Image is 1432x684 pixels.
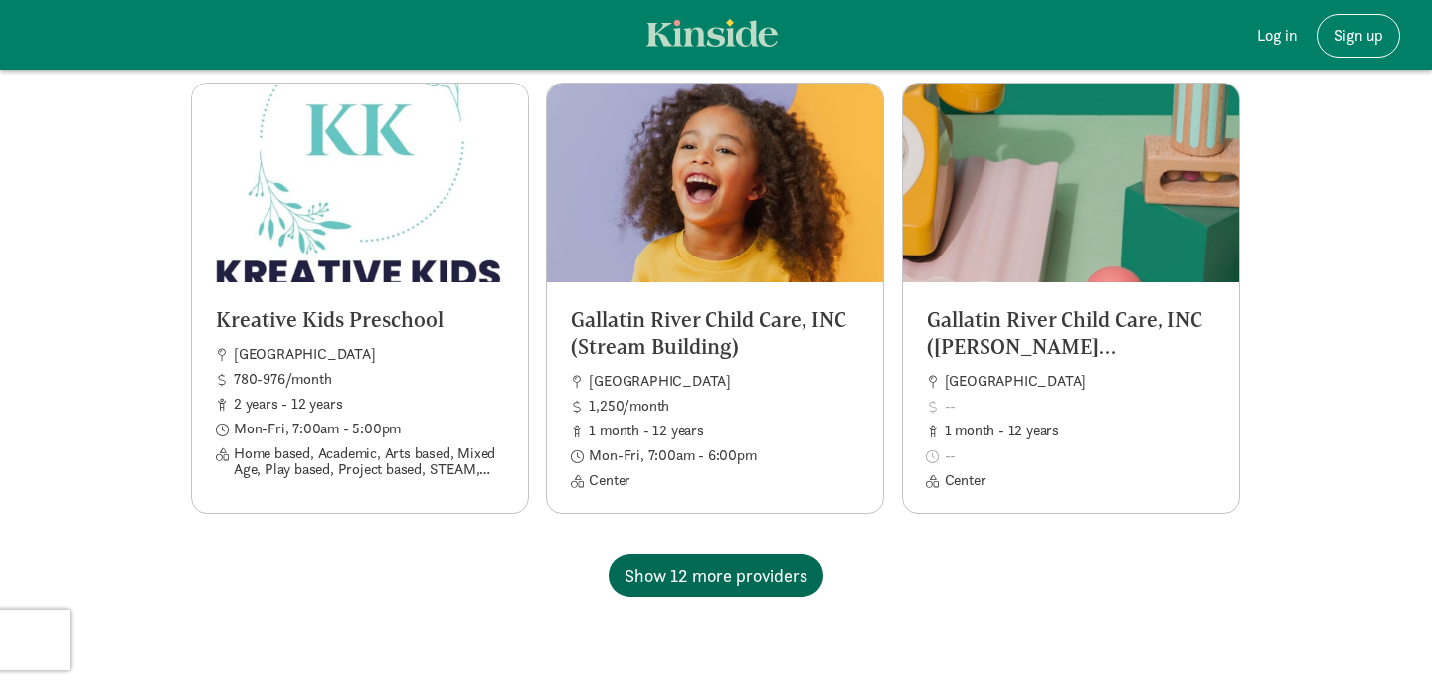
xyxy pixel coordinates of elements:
[646,19,777,47] img: light.svg
[589,373,859,390] span: [GEOGRAPHIC_DATA]
[192,84,528,502] a: Kreative Kids Preschool [GEOGRAPHIC_DATA] 780-976/month 2 years - 12 years Mon-Fri, 7:00am - 5:00...
[903,84,1239,513] a: Gallatin River Child Care, INC ([PERSON_NAME][GEOGRAPHIC_DATA]) [GEOGRAPHIC_DATA] 1 month - 12 ye...
[1333,589,1432,684] iframe: Chat Widget
[216,306,504,333] h5: Kreative Kids Preschool
[589,447,859,464] span: Mon-Fri, 7:00am - 6:00pm
[547,84,883,513] a: Gallatin River Child Care, INC (Stream Building) [GEOGRAPHIC_DATA] 1,250/month 1 month - 12 years...
[589,472,859,489] span: Center
[589,423,859,439] span: 1 month - 12 years
[234,371,504,388] span: 780-976/month
[1317,14,1400,58] a: Sign up
[234,396,504,413] span: 2 years - 12 years
[589,398,859,415] span: 1,250/month
[945,373,1215,390] span: [GEOGRAPHIC_DATA]
[945,472,1215,489] span: Center
[945,423,1215,439] span: 1 month - 12 years
[234,421,504,437] span: Mon-Fri, 7:00am - 5:00pm
[234,346,504,363] span: [GEOGRAPHIC_DATA]
[927,306,1215,361] h5: Gallatin River Child Care, INC ([PERSON_NAME][GEOGRAPHIC_DATA])
[625,562,807,589] span: Show 12 more providers
[571,306,859,361] h5: Gallatin River Child Care, INC (Stream Building)
[609,554,823,597] button: Show 12 more providers
[1241,14,1313,58] a: Log in
[234,445,504,478] span: Home based, Academic, Arts based, Mixed Age, Play based, Project based, STEAM, STEM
